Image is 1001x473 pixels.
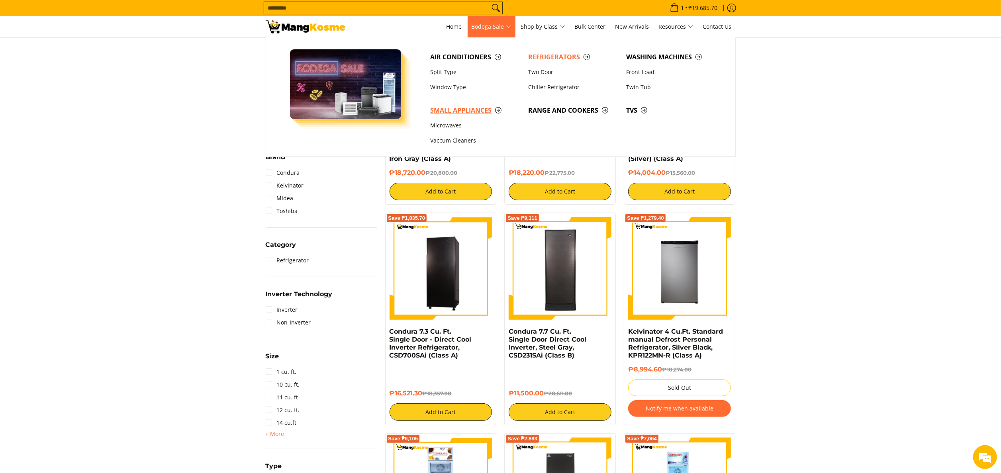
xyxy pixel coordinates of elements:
[666,170,695,176] del: ₱15,560.00
[628,400,731,417] button: Notify me when available
[509,328,586,359] a: Condura 7.7 Cu. Ft. Single Door Direct Cool Inverter, Steel Gray, CSD231SAi (Class B)
[266,316,311,329] a: Non-Inverter
[521,22,565,32] span: Shop by Class
[426,170,458,176] del: ₱20,800.00
[430,106,520,115] span: Small Appliances
[266,179,304,192] a: Kelvinator
[266,254,309,267] a: Refrigerator
[266,429,284,439] summary: Open
[266,303,298,316] a: Inverter
[266,242,296,248] span: Category
[290,49,402,119] img: Bodega Sale
[655,16,697,37] a: Resources
[507,436,537,441] span: Save ₱2,883
[426,49,524,64] a: Air Conditioners
[426,64,524,80] a: Split Type
[266,291,333,297] span: Inverter Technology
[131,4,150,23] div: Minimize live chat window
[443,16,466,37] a: Home
[680,5,686,11] span: 1
[266,353,279,365] summary: Open
[472,22,511,32] span: Bodega Sale
[507,216,537,221] span: Save ₱9,111
[622,64,720,80] a: Front Load
[390,403,492,421] button: Add to Cart
[622,103,720,118] a: TVs
[426,80,524,95] a: Window Type
[615,23,649,30] span: New Arrivals
[266,416,297,429] a: 14 cu.ft
[266,205,298,217] a: Toshiba
[509,169,611,177] h6: ₱18,220.00
[266,154,286,166] summary: Open
[426,103,524,118] a: Small Appliances
[628,217,731,320] img: Kelvinator 4 Cu.Ft. Standard manual Defrost Personal Refrigerator, Silver Black, KPR122MN-R (Clas...
[46,100,110,181] span: We're online!
[668,4,720,12] span: •
[524,49,622,64] a: Refrigerators
[266,242,296,254] summary: Open
[659,22,693,32] span: Resources
[628,328,723,359] a: Kelvinator 4 Cu.Ft. Standard manual Defrost Personal Refrigerator, Silver Black, KPR122MN-R (Clas...
[662,366,691,373] del: ₱10,274.00
[390,218,492,319] img: Condura 7.3 Cu. Ft. Single Door - Direct Cool Inverter Refrigerator, CSD700SAi (Class A)
[703,23,732,30] span: Contact Us
[626,106,716,115] span: TVs
[388,436,418,441] span: Save ₱6,105
[509,389,611,397] h6: ₱11,500.00
[524,103,622,118] a: Range and Cookers
[353,16,736,37] nav: Main Menu
[699,16,736,37] a: Contact Us
[627,436,657,441] span: Save ₱7,064
[509,218,611,319] img: Condura 7.7 Cu. Ft. Single Door Direct Cool Inverter, Steel Gray, CSD231SAi (Class B)
[266,192,294,205] a: Midea
[266,353,279,360] span: Size
[626,52,716,62] span: Washing Machines
[575,23,606,30] span: Bulk Center
[266,166,300,179] a: Condura
[266,365,297,378] a: 1 cu. ft.
[628,379,731,396] button: Sold Out
[266,20,345,33] img: Bodega Sale Refrigerator l Mang Kosme: Home Appliances Warehouse Sale
[266,378,300,391] a: 10 cu. ft.
[622,49,720,64] a: Washing Machines
[517,16,569,37] a: Shop by Class
[41,45,134,55] div: Chat with us now
[509,183,611,200] button: Add to Cart
[266,463,282,469] span: Type
[524,80,622,95] a: Chiller Refrigerator
[628,365,731,373] h6: ₱8,994.60
[266,291,333,303] summary: Open
[528,52,618,62] span: Refrigerators
[528,106,618,115] span: Range and Cookers
[628,169,731,177] h6: ₱14,004.00
[390,169,492,177] h6: ₱18,720.00
[628,183,731,200] button: Add to Cart
[490,2,502,14] button: Search
[430,52,520,62] span: Air Conditioners
[423,390,452,397] del: ₱18,357.00
[544,390,572,397] del: ₱20,611.00
[627,216,664,221] span: Save ₱1,279.40
[509,403,611,421] button: Add to Cart
[388,216,425,221] span: Save ₱1,835.70
[4,217,152,245] textarea: Type your message and hit 'Enter'
[468,16,515,37] a: Bodega Sale
[426,133,524,149] a: Vaccum Cleaners
[390,328,472,359] a: Condura 7.3 Cu. Ft. Single Door - Direct Cool Inverter Refrigerator, CSD700SAi (Class A)
[390,389,492,397] h6: ₱16,521.30
[266,404,300,416] a: 12 cu. ft.
[611,16,653,37] a: New Arrivals
[426,118,524,133] a: Microwaves
[266,154,286,160] span: Brand
[688,5,719,11] span: ₱19,685.70
[447,23,462,30] span: Home
[545,170,575,176] del: ₱22,775.00
[266,431,284,437] span: + More
[571,16,610,37] a: Bulk Center
[524,64,622,80] a: Two Door
[390,183,492,200] button: Add to Cart
[622,80,720,95] a: Twin Tub
[266,391,298,404] a: 11 cu. ft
